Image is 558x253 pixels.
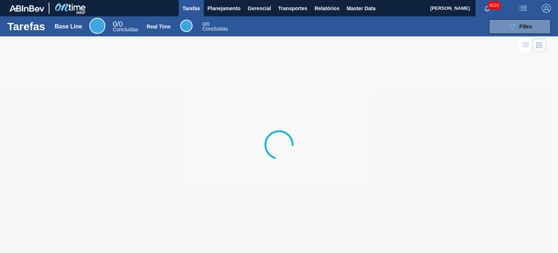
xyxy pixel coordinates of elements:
div: Base Line [55,23,82,30]
div: Base Line [113,21,138,32]
div: Real Time [180,20,193,32]
button: Filtro [489,19,551,34]
span: Tarefas [182,4,200,13]
span: 0 [113,20,117,28]
span: Relatórios [315,4,339,13]
div: Base Line [89,18,105,34]
img: TNhmsLtSVTkK8tSr43FrP2fwEKptu5GPRR3wAAAABJRU5ErkJggg== [9,5,44,12]
div: Real Time [202,22,228,31]
div: Real Time [147,24,171,29]
span: / 0 [113,20,123,28]
span: Master Data [347,4,375,13]
h1: Tarefas [7,22,45,31]
span: 6024 [488,1,501,9]
span: / 0 [202,21,209,27]
span: Concluídas [202,26,228,32]
span: Filtro [519,24,532,29]
span: Transportes [278,4,307,13]
img: Logout [542,4,551,13]
button: Notificações [476,3,499,13]
span: Gerencial [248,4,271,13]
span: 0 [202,21,205,27]
span: Concluídas [113,27,138,32]
img: userActions [519,4,527,13]
span: Planejamento [207,4,240,13]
